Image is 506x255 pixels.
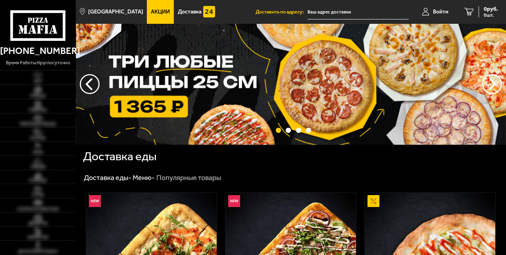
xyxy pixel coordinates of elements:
h1: Доставка еды [83,151,156,163]
span: 0 руб. [484,6,498,12]
button: точки переключения [286,128,291,133]
button: точки переключения [296,128,301,133]
div: Популярные товары [156,173,221,182]
a: Доставка еды- [84,173,131,182]
input: Ваш адрес доставки [308,5,409,19]
span: Акции [151,9,170,15]
img: Новинка [89,195,101,207]
button: следующий [80,74,100,94]
img: 15daf4d41897b9f0e9f617042186c801.svg [203,6,215,18]
img: Новинка [228,195,240,207]
span: 0 шт. [484,13,498,17]
span: Доставить по адресу: [256,10,308,15]
button: точки переключения [306,128,311,133]
span: [GEOGRAPHIC_DATA] [88,9,143,15]
img: Акционный [367,195,379,207]
button: предыдущий [482,74,502,94]
span: Войти [433,9,448,15]
span: Доставка [178,9,202,15]
button: точки переключения [276,128,281,133]
a: Меню- [133,173,155,182]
